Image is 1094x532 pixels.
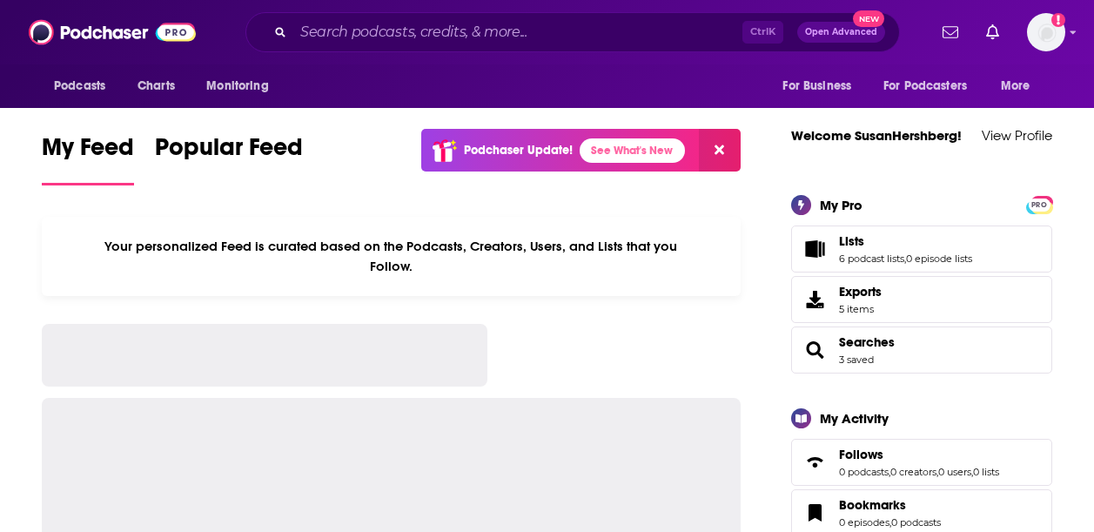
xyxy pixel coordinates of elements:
span: Exports [839,284,882,300]
p: Podchaser Update! [464,143,573,158]
span: , [936,466,938,478]
span: My Feed [42,132,134,172]
button: Show profile menu [1027,13,1065,51]
span: Podcasts [54,74,105,98]
div: My Activity [820,410,889,427]
span: , [889,466,890,478]
a: Show notifications dropdown [979,17,1006,47]
a: Follows [797,450,832,475]
a: Welcome SusanHershberg! [791,127,962,144]
span: Lists [791,226,1052,273]
a: Exports [791,276,1052,323]
span: Lists [839,233,864,249]
a: 3 saved [839,354,874,366]
span: , [971,466,973,478]
a: 0 episode lists [906,253,972,265]
span: Open Advanced [805,28,877,37]
button: Open AdvancedNew [797,22,885,43]
a: 0 creators [890,466,936,478]
span: 5 items [839,303,882,315]
svg: Add a profile image [1051,13,1065,27]
a: Popular Feed [155,132,303,185]
button: open menu [42,70,128,103]
a: 0 episodes [839,516,889,529]
span: Searches [791,327,1052,374]
a: 0 podcasts [891,516,941,529]
span: Ctrl K [742,21,783,44]
span: Exports [797,287,832,312]
img: User Profile [1027,13,1065,51]
a: My Feed [42,132,134,185]
span: For Podcasters [883,74,967,98]
a: View Profile [982,127,1052,144]
span: Follows [791,439,1052,486]
button: open menu [770,70,873,103]
a: Bookmarks [839,497,941,513]
a: Follows [839,447,999,462]
div: My Pro [820,197,862,213]
span: , [904,253,906,265]
img: Podchaser - Follow, Share and Rate Podcasts [29,16,196,49]
button: open menu [194,70,291,103]
button: open menu [872,70,992,103]
span: More [1001,74,1030,98]
a: Searches [797,338,832,362]
a: See What's New [580,138,685,163]
span: Bookmarks [839,497,906,513]
a: 0 users [938,466,971,478]
a: 6 podcast lists [839,253,904,265]
span: Charts [138,74,175,98]
a: PRO [1029,197,1050,210]
a: 0 podcasts [839,466,889,478]
a: Lists [797,237,832,261]
span: Logged in as SusanHershberg [1027,13,1065,51]
a: Show notifications dropdown [936,17,965,47]
span: PRO [1029,199,1050,212]
span: , [889,516,891,529]
a: 0 lists [973,466,999,478]
button: open menu [989,70,1052,103]
a: Lists [839,233,972,249]
span: Popular Feed [155,132,303,172]
span: For Business [782,74,851,98]
span: New [853,10,884,27]
a: Bookmarks [797,501,832,525]
input: Search podcasts, credits, & more... [293,18,742,46]
span: Follows [839,447,883,462]
div: Search podcasts, credits, & more... [245,12,900,52]
a: Charts [126,70,185,103]
a: Searches [839,334,895,350]
div: Your personalized Feed is curated based on the Podcasts, Creators, Users, and Lists that you Follow. [42,217,741,296]
span: Monitoring [206,74,268,98]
